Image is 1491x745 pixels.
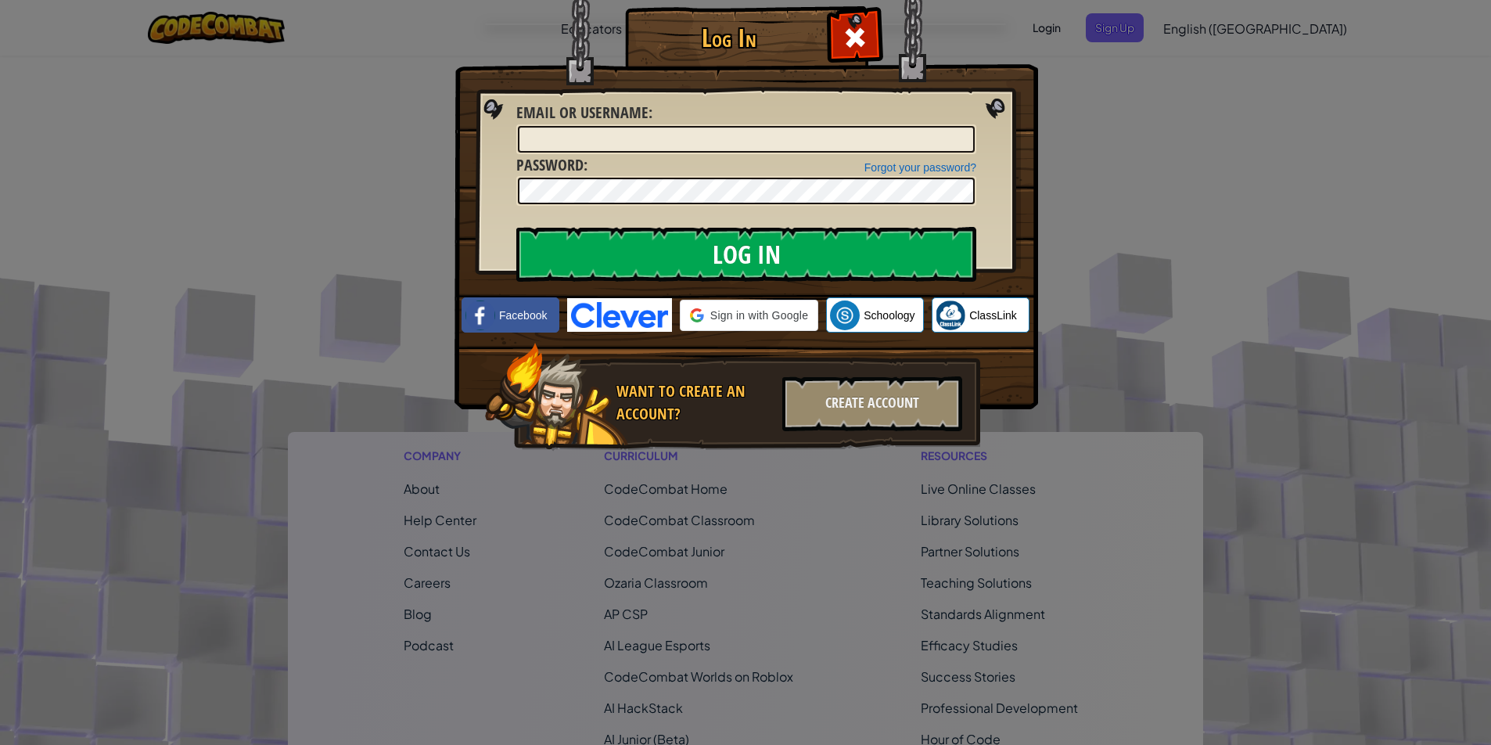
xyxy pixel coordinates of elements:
div: Want to create an account? [616,380,773,425]
div: Sign in with Google [680,300,818,331]
a: Forgot your password? [864,161,976,174]
span: ClassLink [969,308,1017,323]
img: classlink-logo-small.png [936,301,965,330]
div: Create Account [782,376,962,431]
label: : [516,154,587,177]
img: schoology.png [830,301,860,330]
h1: Log In [629,24,828,52]
span: Email or Username [516,102,648,123]
span: Schoology [864,308,914,323]
img: facebook_small.png [465,301,495,330]
span: Password [516,154,584,175]
span: Facebook [499,308,547,323]
input: Log In [516,227,976,282]
span: Sign in with Google [710,308,808,323]
label: : [516,102,652,124]
img: clever-logo-blue.png [567,298,672,332]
